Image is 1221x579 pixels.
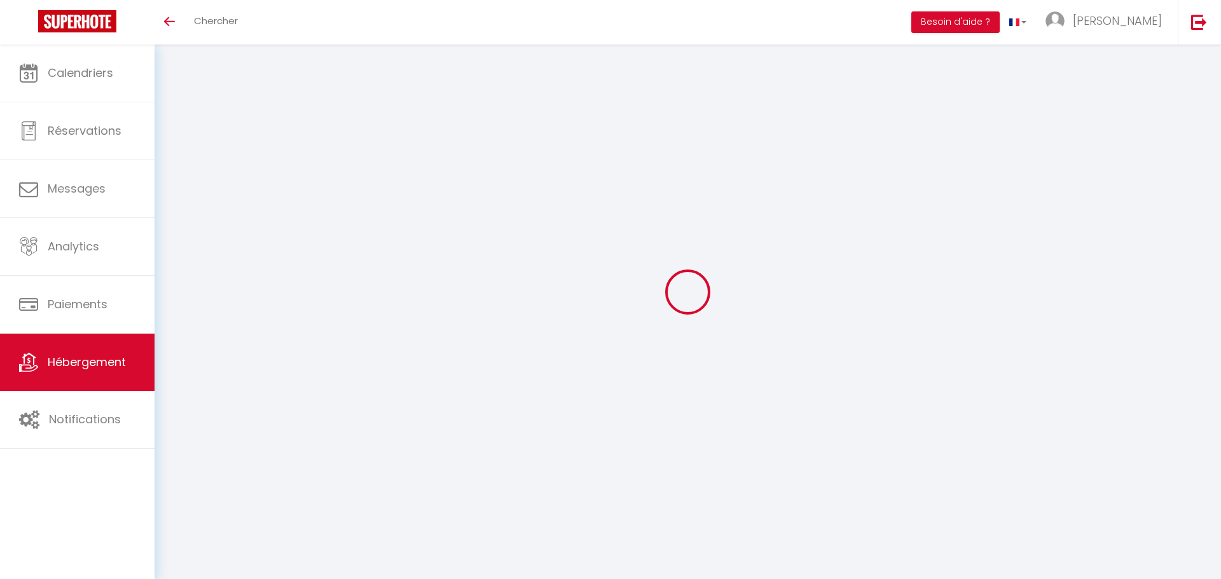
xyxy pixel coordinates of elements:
span: Réservations [48,123,121,139]
button: Besoin d'aide ? [911,11,1000,33]
span: Calendriers [48,65,113,81]
span: Notifications [49,411,121,427]
span: Paiements [48,296,107,312]
span: Analytics [48,238,99,254]
img: ... [1045,11,1065,31]
span: Messages [48,181,106,196]
img: Super Booking [38,10,116,32]
span: Chercher [194,14,238,27]
span: [PERSON_NAME] [1073,13,1162,29]
img: logout [1191,14,1207,30]
span: Hébergement [48,354,126,370]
